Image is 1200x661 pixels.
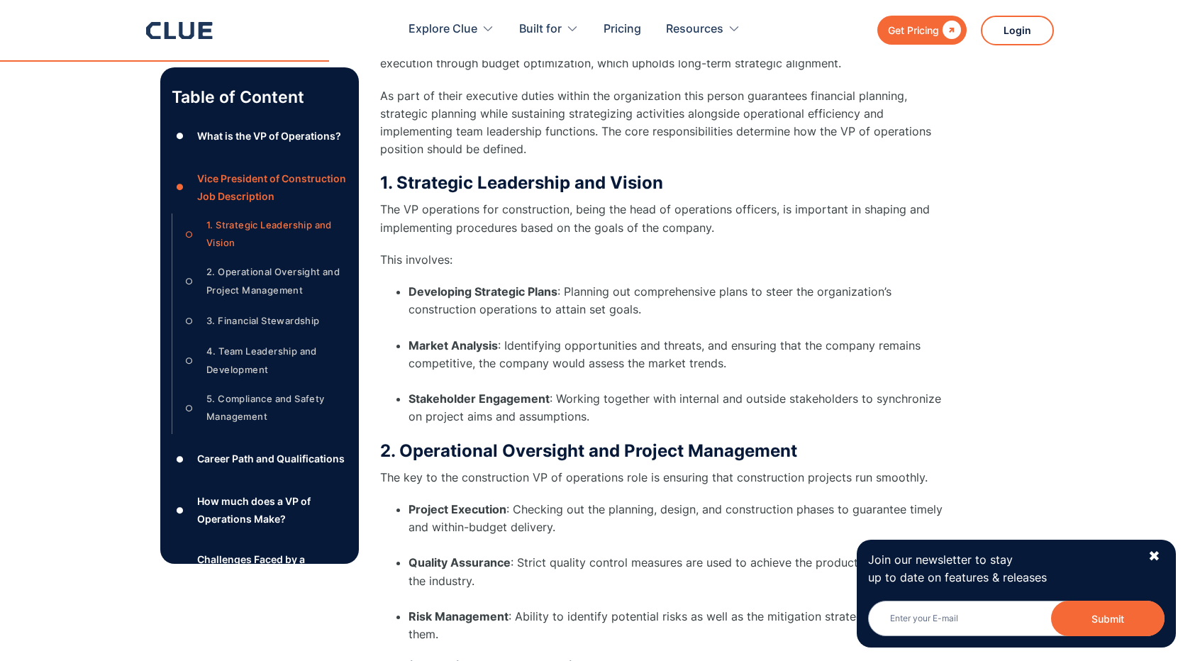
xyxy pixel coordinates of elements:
div: Explore Clue [409,7,494,52]
div:  [939,21,961,39]
a: Get Pricing [877,16,967,45]
div: Built for [519,7,579,52]
strong: Developing Strategic Plans [409,284,557,299]
a: Login [981,16,1054,45]
a: Pricing [604,7,641,52]
strong: Quality Assurance [409,555,511,570]
a: ○3. Financial Stewardship [181,311,348,332]
a: ○2. Operational Oversight and Project Management [181,264,348,299]
p: Join our newsletter to stay up to date on features & releases [868,551,1135,587]
p: Table of Content [172,86,348,109]
strong: Project Execution [409,502,506,516]
div: Challenges Faced by a Construction VP Operations [197,550,348,586]
div: ● [172,126,189,147]
a: ○5. Compliance and Safety Management [181,390,348,426]
div: ○ [181,224,198,245]
strong: Risk Management [409,609,509,623]
div: 2. Operational Oversight and Project Management [206,264,348,299]
div: ● [172,448,189,470]
div: ○ [181,311,198,332]
div: ● [172,177,189,198]
div: ○ [181,271,198,292]
li: : Ability to identify potential risks as well as the mitigation strategies to regulate them. [409,608,948,643]
div: Resources [666,7,740,52]
div: Get Pricing [888,21,939,39]
a: ○4. Team Leadership and Development [181,343,348,379]
div: What is the VP of Operations? [197,127,341,145]
p: The VP operations for construction, being the head of operations officers, is important in shapin... [380,201,948,236]
div: 4. Team Leadership and Development [206,343,348,379]
li: : Strict quality control measures are used to achieve the product standards of the industry. [409,554,948,608]
div: 1. Strategic Leadership and Vision [206,216,348,252]
div: ● [172,499,189,521]
a: ●How much does a VP of Operations Make? [172,492,348,528]
div: How much does a VP of Operations Make? [197,492,348,528]
div: Vice President of Construction Job Description [197,170,348,205]
a: ●What is the VP of Operations? [172,126,348,147]
div: ○ [181,397,198,418]
p: The key to the construction VP of operations role is ensuring that construction projects run smoo... [380,469,948,487]
div: ○ [181,350,198,372]
h3: 2. Operational Oversight and Project Management [380,440,948,462]
div: Explore Clue [409,7,477,52]
div: 5. Compliance and Safety Management [206,390,348,426]
div: Built for [519,7,562,52]
p: This involves: [380,251,948,269]
a: ●Challenges Faced by a Construction VP Operations [172,550,348,586]
input: Enter your E-mail [868,601,1165,636]
li: : Planning out comprehensive plans to steer the organization’s construction operations to attain ... [409,283,948,337]
a: ○1. Strategic Leadership and Vision [181,216,348,252]
div: Resources [666,7,723,52]
p: As part of their executive duties within the organization this person guarantees financial planni... [380,87,948,159]
strong: Stakeholder Engagement [409,391,550,406]
div: Career Path and Qualifications [197,450,345,468]
li: : Identifying opportunities and threats, and ensuring that the company remains competitive, the c... [409,337,948,391]
a: ●Vice President of Construction Job Description [172,170,348,205]
strong: Market Analysis [409,338,498,352]
div: 3. Financial Stewardship [206,312,320,330]
li: : Working together with internal and outside stakeholders to synchronize on project aims and assu... [409,390,948,426]
a: ●Career Path and Qualifications [172,448,348,470]
h3: 1. Strategic Leadership and Vision [380,172,948,194]
li: : Checking out the planning, design, and construction phases to guarantee timely and within-budge... [409,501,948,555]
div: ● [172,558,189,579]
div: ✖ [1148,548,1160,565]
button: Submit [1051,601,1165,636]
